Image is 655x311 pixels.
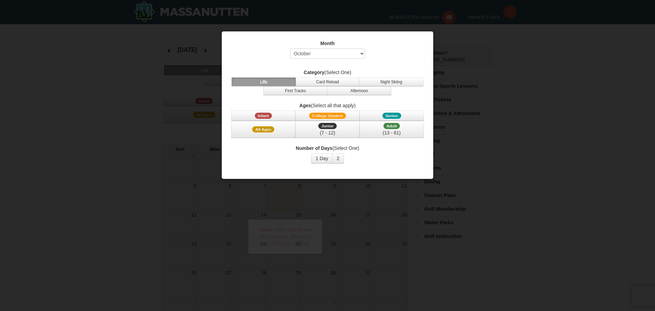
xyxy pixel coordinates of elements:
button: 1 Day [311,153,333,164]
span: Junior [318,123,337,129]
label: (Select One) [230,69,425,76]
span: Senior [382,113,401,119]
strong: Ages [300,103,311,108]
strong: Month [320,41,335,46]
span: Infant [255,113,272,119]
button: Afternoon [327,86,391,95]
button: Card Reload [295,77,360,86]
button: Adult (13 - 61) [360,121,424,138]
button: All Ages [231,121,295,138]
button: Night Skiing [359,77,423,86]
label: (Select One) [230,145,425,152]
span: Adult [383,123,400,129]
label: (Select all that apply) [230,102,425,109]
span: College Student [309,113,346,119]
button: College Student [295,111,360,121]
button: Infant [231,111,295,121]
button: Lifts [232,77,296,86]
div: Please select at least one Age Category (above) to view pricing on calendar. [248,220,322,254]
button: 2 [332,153,344,164]
strong: Number of Days [296,145,332,151]
button: Senior [360,111,424,121]
strong: Category [304,70,324,75]
button: First Tracks [263,86,327,95]
button: Junior (7 - 12) [295,121,360,138]
div: (7 - 12) [300,129,355,136]
span: All Ages [252,126,274,132]
div: (13 - 61) [364,129,419,136]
